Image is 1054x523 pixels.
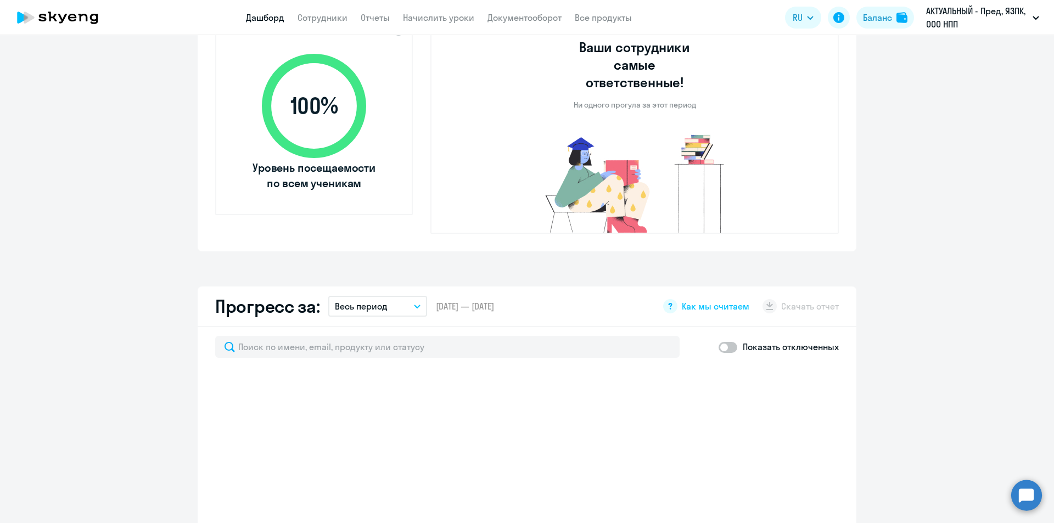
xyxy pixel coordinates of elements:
[335,300,388,313] p: Весь период
[361,12,390,23] a: Отчеты
[793,11,803,24] span: RU
[246,12,284,23] a: Дашборд
[436,300,494,312] span: [DATE] — [DATE]
[575,12,632,23] a: Все продукты
[921,4,1045,31] button: АКТУАЛЬНЫЙ - Пред, ЯЗПК, ООО НПП
[564,38,705,91] h3: Ваши сотрудники самые ответственные!
[525,132,745,233] img: no-truants
[215,336,680,358] input: Поиск по имени, email, продукту или статусу
[863,11,892,24] div: Баланс
[743,340,839,353] p: Показать отключенных
[251,160,377,191] span: Уровень посещаемости по всем ученикам
[926,4,1028,31] p: АКТУАЛЬНЫЙ - Пред, ЯЗПК, ООО НПП
[574,100,696,110] p: Ни одного прогула за этот период
[682,300,749,312] span: Как мы считаем
[896,12,907,23] img: balance
[785,7,821,29] button: RU
[215,295,319,317] h2: Прогресс за:
[856,7,914,29] button: Балансbalance
[328,296,427,317] button: Весь период
[251,93,377,119] span: 100 %
[298,12,347,23] a: Сотрудники
[403,12,474,23] a: Начислить уроки
[487,12,562,23] a: Документооборот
